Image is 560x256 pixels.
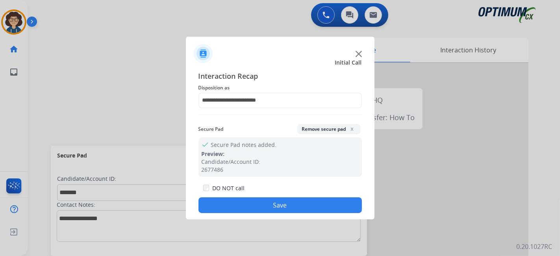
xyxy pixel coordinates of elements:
[198,197,362,213] button: Save
[349,126,356,132] span: x
[202,150,225,158] span: Preview:
[198,70,362,83] span: Interaction Recap
[194,44,213,63] img: contactIcon
[516,242,552,251] p: 0.20.1027RC
[335,59,362,67] span: Initial Call
[202,141,208,147] mat-icon: check
[198,124,224,134] span: Secure Pad
[297,124,360,134] button: Remove secure padx
[212,184,245,192] label: DO NOT call
[202,158,359,174] div: Candidate/Account ID: 2677486
[198,83,362,93] span: Disposition as
[198,137,362,177] div: Secure Pad notes added.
